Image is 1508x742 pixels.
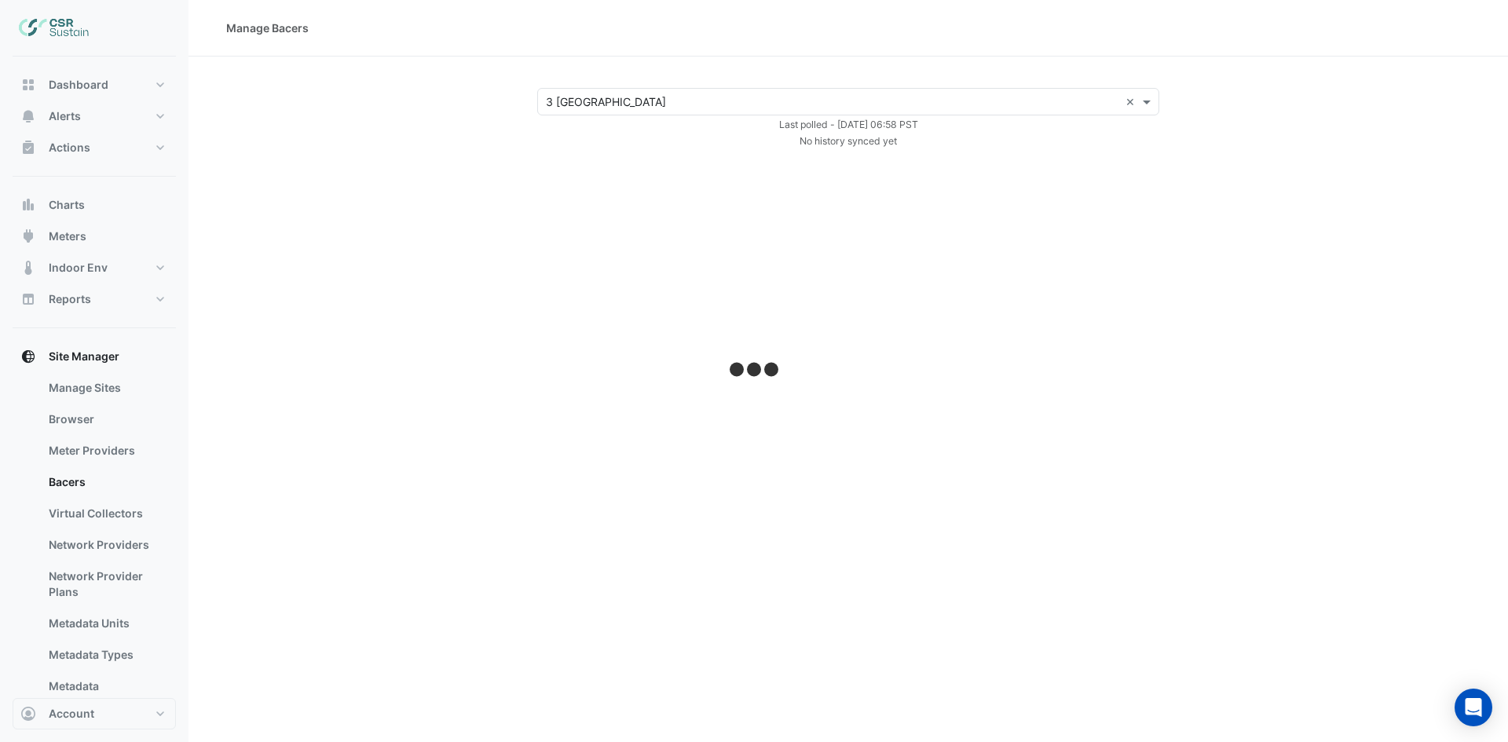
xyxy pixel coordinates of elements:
[20,349,36,364] app-icon: Site Manager
[13,189,176,221] button: Charts
[13,341,176,372] button: Site Manager
[13,698,176,729] button: Account
[20,140,36,155] app-icon: Actions
[20,228,36,244] app-icon: Meters
[20,108,36,124] app-icon: Alerts
[36,435,176,466] a: Meter Providers
[49,197,85,213] span: Charts
[36,404,176,435] a: Browser
[20,77,36,93] app-icon: Dashboard
[49,228,86,244] span: Meters
[20,291,36,307] app-icon: Reports
[13,283,176,315] button: Reports
[36,466,176,498] a: Bacers
[49,706,94,722] span: Account
[13,69,176,101] button: Dashboard
[13,132,176,163] button: Actions
[36,608,176,639] a: Metadata Units
[49,77,108,93] span: Dashboard
[49,140,90,155] span: Actions
[13,101,176,132] button: Alerts
[49,349,119,364] span: Site Manager
[36,498,176,529] a: Virtual Collectors
[1126,93,1139,110] span: Clear
[36,561,176,608] a: Network Provider Plans
[1455,689,1492,726] div: Open Intercom Messenger
[36,671,176,702] a: Metadata
[49,108,81,124] span: Alerts
[800,135,897,147] small: No history synced yet
[49,291,91,307] span: Reports
[36,372,176,404] a: Manage Sites
[36,639,176,671] a: Metadata Types
[13,221,176,252] button: Meters
[20,260,36,276] app-icon: Indoor Env
[49,260,108,276] span: Indoor Env
[19,13,90,44] img: Company Logo
[226,20,309,36] div: Manage Bacers
[779,119,918,130] small: Thu 28-Aug-2025 23:58 BST
[13,252,176,283] button: Indoor Env
[36,529,176,561] a: Network Providers
[20,197,36,213] app-icon: Charts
